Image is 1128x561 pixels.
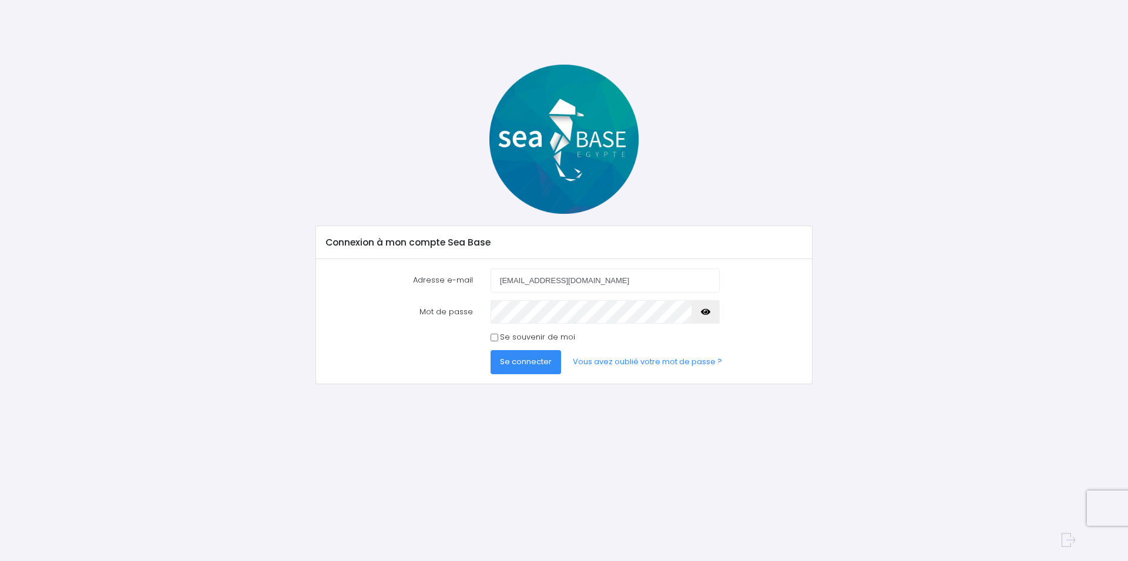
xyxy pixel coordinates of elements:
span: Se connecter [500,356,552,367]
label: Adresse e-mail [317,268,482,292]
label: Se souvenir de moi [500,331,575,343]
a: Vous avez oublié votre mot de passe ? [563,350,731,374]
label: Mot de passe [317,300,482,324]
button: Se connecter [491,350,561,374]
div: Connexion à mon compte Sea Base [316,226,811,259]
